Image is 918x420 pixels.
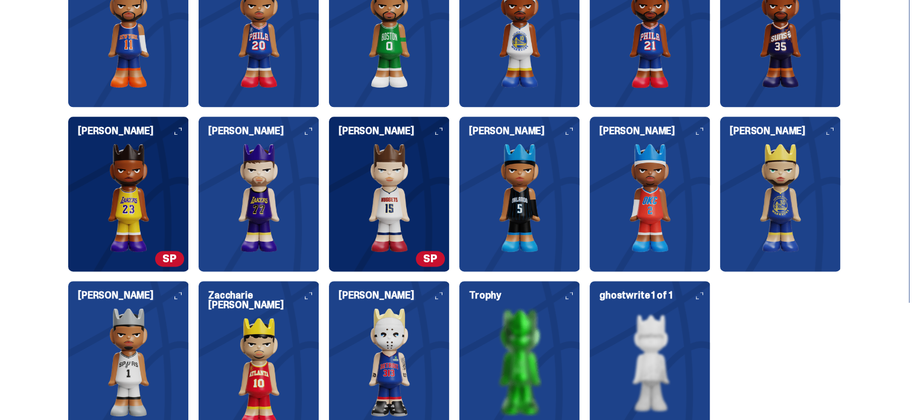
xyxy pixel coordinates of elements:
h6: [PERSON_NAME] [599,126,710,136]
img: card image [199,143,319,252]
span: SP [155,251,184,267]
img: card image [68,143,189,252]
img: card image [68,308,189,416]
img: card image [590,143,710,252]
img: card image [720,143,841,252]
h6: [PERSON_NAME] [78,291,189,300]
h6: [PERSON_NAME] [730,126,841,136]
h6: [PERSON_NAME] [78,126,189,136]
h6: ghostwrite 1 of 1 [599,291,710,300]
img: card image [329,308,450,416]
h6: Trophy [469,291,580,300]
img: card image [329,143,450,252]
h6: [PERSON_NAME] [339,291,450,300]
img: card image [459,308,580,416]
h6: Zaccharie [PERSON_NAME] [208,291,319,310]
h6: [PERSON_NAME] [208,126,319,136]
img: card image [459,143,580,252]
span: SP [416,251,445,267]
h6: [PERSON_NAME] [339,126,450,136]
img: card image [590,308,710,416]
h6: [PERSON_NAME] [469,126,580,136]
